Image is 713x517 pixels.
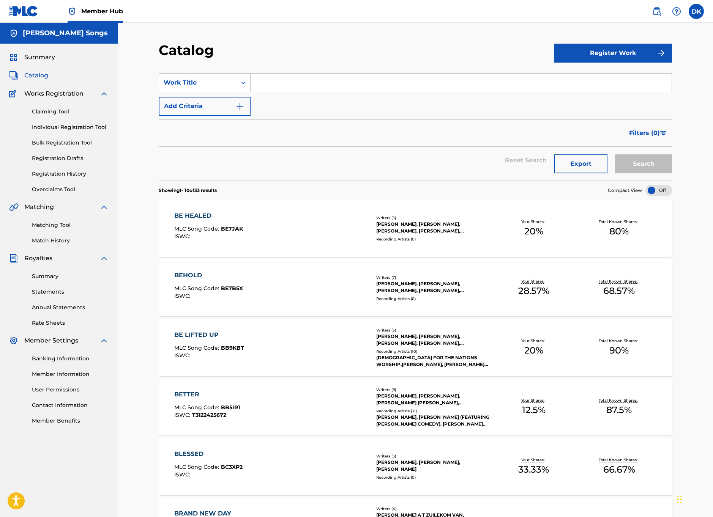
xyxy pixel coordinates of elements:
[625,124,672,143] button: Filters (0)
[221,404,240,411] span: BB5IR1
[692,361,713,426] iframe: Resource Center
[32,221,109,229] a: Matching Tool
[376,506,491,512] div: Writers ( 4 )
[609,225,629,238] span: 80 %
[660,131,667,135] img: filter
[174,404,221,411] span: MLC Song Code :
[629,129,660,138] span: Filters ( 0 )
[521,457,546,463] p: Your Shares:
[521,398,546,403] p: Your Shares:
[669,4,684,19] div: Help
[174,233,192,240] span: ISWC :
[524,225,543,238] span: 20 %
[235,102,245,111] img: 9d2ae6d4665cec9f34b9.svg
[9,89,19,98] img: Works Registration
[174,292,192,299] span: ISWC :
[9,53,18,62] img: Summary
[32,417,109,425] a: Member Benefits
[522,403,546,417] span: 12.5 %
[376,327,491,333] div: Writers ( 5 )
[599,278,639,284] p: Total Known Shares:
[174,330,244,339] div: BE LIFTED UP
[174,352,192,359] span: ISWC :
[376,453,491,459] div: Writers ( 3 )
[376,296,491,302] div: Recording Artists ( 0 )
[376,387,491,393] div: Writers ( 8 )
[32,123,109,131] a: Individual Registration Tool
[99,203,109,212] img: expand
[174,464,221,470] span: MLC Song Code :
[221,464,243,470] span: BC3XP2
[159,187,217,194] p: Showing 1 - 10 of 33 results
[32,355,109,363] a: Banking Information
[159,97,251,116] button: Add Criteria
[32,370,109,378] a: Member Information
[32,319,109,327] a: Rate Sheets
[677,488,682,511] div: Drag
[9,71,48,80] a: CatalogCatalog
[672,7,681,16] img: help
[32,401,109,409] a: Contact Information
[608,187,642,194] span: Compact View
[376,280,491,294] div: [PERSON_NAME], [PERSON_NAME], [PERSON_NAME], [PERSON_NAME], [PERSON_NAME], [PERSON_NAME], [PERSON...
[376,349,491,354] div: Recording Artists ( 10 )
[174,471,192,478] span: ISWC :
[599,398,639,403] p: Total Known Shares:
[376,275,491,280] div: Writers ( 7 )
[657,49,666,58] img: f7272a7cc735f4ea7f67.svg
[159,200,672,257] a: BE HEALEDMLC Song Code:BE7JAKISWC:Writers (5)[PERSON_NAME], [PERSON_NAME], [PERSON_NAME], [PERSON...
[376,393,491,406] div: [PERSON_NAME], [PERSON_NAME], [PERSON_NAME] [PERSON_NAME], [PERSON_NAME], [PERSON_NAME] COMEDY, [...
[68,7,77,16] img: Top Rightsholder
[32,386,109,394] a: User Permissions
[9,53,55,62] a: SummarySummary
[23,29,108,38] h5: Kinner Songs
[603,463,635,476] span: 66.67 %
[599,457,639,463] p: Total Known Shares:
[376,408,491,414] div: Recording Artists ( 31 )
[221,225,243,232] span: BE7JAK
[24,203,54,212] span: Matching
[32,272,109,280] a: Summary
[159,379,672,435] a: BETTERMLC Song Code:BB5IR1ISWC:T3122425672Writers (8)[PERSON_NAME], [PERSON_NAME], [PERSON_NAME] ...
[376,333,491,347] div: [PERSON_NAME], [PERSON_NAME], [PERSON_NAME], [PERSON_NAME], [PERSON_NAME]
[32,154,109,162] a: Registration Drafts
[9,254,18,263] img: Royalties
[164,78,232,87] div: Work Title
[521,219,546,225] p: Your Shares:
[376,236,491,242] div: Recording Artists ( 0 )
[32,288,109,296] a: Statements
[599,219,639,225] p: Total Known Shares:
[376,475,491,480] div: Recording Artists ( 0 )
[24,89,84,98] span: Works Registration
[609,344,629,357] span: 90 %
[376,215,491,221] div: Writers ( 5 )
[159,438,672,495] a: BLESSEDMLC Song Code:BC3XP2ISWC:Writers (3)[PERSON_NAME], [PERSON_NAME], [PERSON_NAME]Recording A...
[9,71,18,80] img: Catalog
[689,4,704,19] div: User Menu
[675,481,713,517] iframe: Chat Widget
[24,336,78,345] span: Member Settings
[376,459,491,473] div: [PERSON_NAME], [PERSON_NAME], [PERSON_NAME]
[159,73,672,181] form: Search Form
[174,271,243,280] div: BEHOLD
[518,463,549,476] span: 33.33 %
[554,44,672,63] button: Register Work
[32,170,109,178] a: Registration History
[9,203,19,212] img: Matching
[159,42,218,59] h2: Catalog
[99,336,109,345] img: expand
[192,412,226,418] span: T3122425672
[9,6,38,17] img: MLC Logo
[24,53,55,62] span: Summary
[652,7,661,16] img: search
[649,4,664,19] a: Public Search
[24,71,48,80] span: Catalog
[24,254,52,263] span: Royalties
[99,89,109,98] img: expand
[32,303,109,311] a: Annual Statements
[9,29,18,38] img: Accounts
[554,154,607,173] button: Export
[99,254,109,263] img: expand
[9,336,18,345] img: Member Settings
[174,285,221,292] span: MLC Song Code :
